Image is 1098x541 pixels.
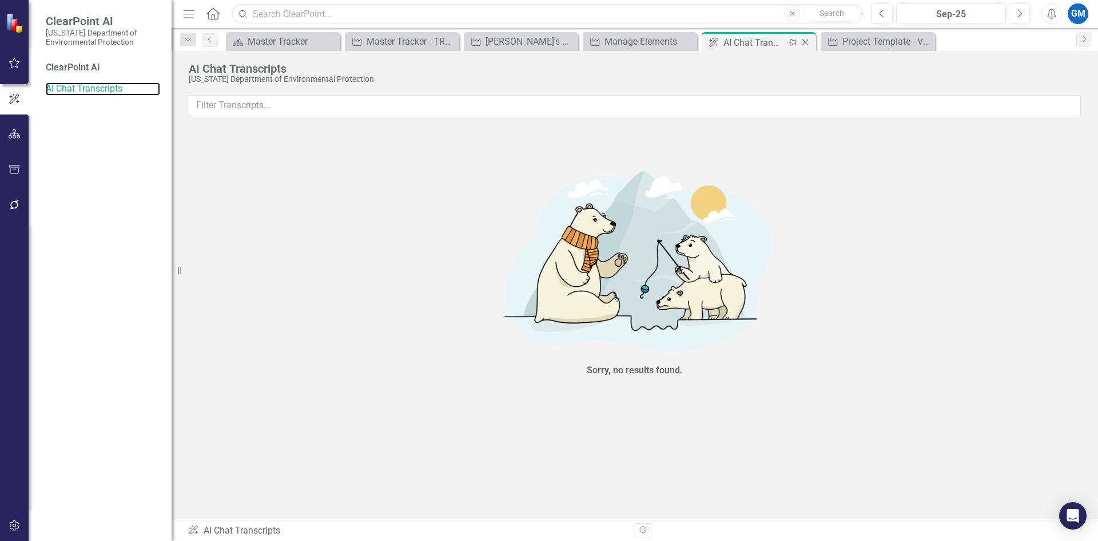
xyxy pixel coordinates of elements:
[367,34,456,49] div: Master Tracker - TRAINING
[229,34,337,49] a: Master Tracker
[189,95,1081,116] input: Filter Transcripts...
[604,34,694,49] div: Manage Elements
[486,34,575,49] div: [PERSON_NAME]'s Awesome Project to Revitalize a Park
[587,364,683,377] div: Sorry, no results found.
[6,13,26,33] img: ClearPoint Strategy
[188,524,626,538] div: AI Chat Transcripts
[46,82,160,96] a: AI Chat Transcripts
[46,14,160,28] span: ClearPoint AI
[232,4,863,24] input: Search ClearPoint...
[46,28,160,47] small: [US_STATE] Department of Environmental Protection
[819,9,844,18] span: Search
[248,34,337,49] div: Master Tracker
[803,6,860,22] button: Search
[1068,3,1088,24] button: GM
[723,35,785,50] div: AI Chat Transcripts
[900,7,1002,21] div: Sep-25
[46,61,160,74] div: ClearPoint AI
[823,34,932,49] a: Project Template - Version 2 (copy - DO NOT edit) - Training
[1059,502,1087,530] div: Open Intercom Messenger
[348,34,456,49] a: Master Tracker - TRAINING
[586,34,694,49] a: Manage Elements
[463,157,806,361] img: No results found
[896,3,1006,24] button: Sep-25
[189,75,1075,84] div: [US_STATE] Department of Environmental Protection
[189,62,1075,75] div: AI Chat Transcripts
[467,34,575,49] a: [PERSON_NAME]'s Awesome Project to Revitalize a Park
[842,34,932,49] div: Project Template - Version 2 (copy - DO NOT edit) - Training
